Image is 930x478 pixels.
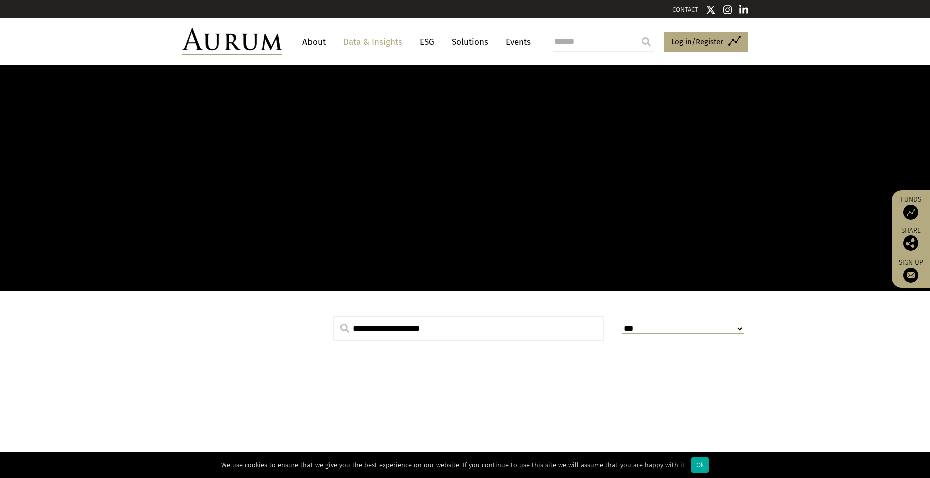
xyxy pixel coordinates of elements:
div: Share [897,227,925,251]
a: Funds [897,195,925,220]
img: Instagram icon [723,5,732,15]
img: Share this post [903,235,918,251]
span: Log in/Register [671,36,723,48]
a: Log in/Register [664,32,748,53]
img: Linkedin icon [739,5,748,15]
a: Solutions [447,33,493,51]
a: Events [501,33,531,51]
a: ESG [415,33,439,51]
img: Aurum [182,28,282,55]
img: search.svg [340,324,349,333]
img: Twitter icon [706,5,716,15]
div: Ok [691,457,709,473]
input: Submit [636,32,656,52]
img: Access Funds [903,205,918,220]
a: About [297,33,331,51]
a: CONTACT [672,6,698,13]
a: Sign up [897,258,925,283]
a: Data & Insights [338,33,407,51]
img: Sign up to our newsletter [903,268,918,283]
